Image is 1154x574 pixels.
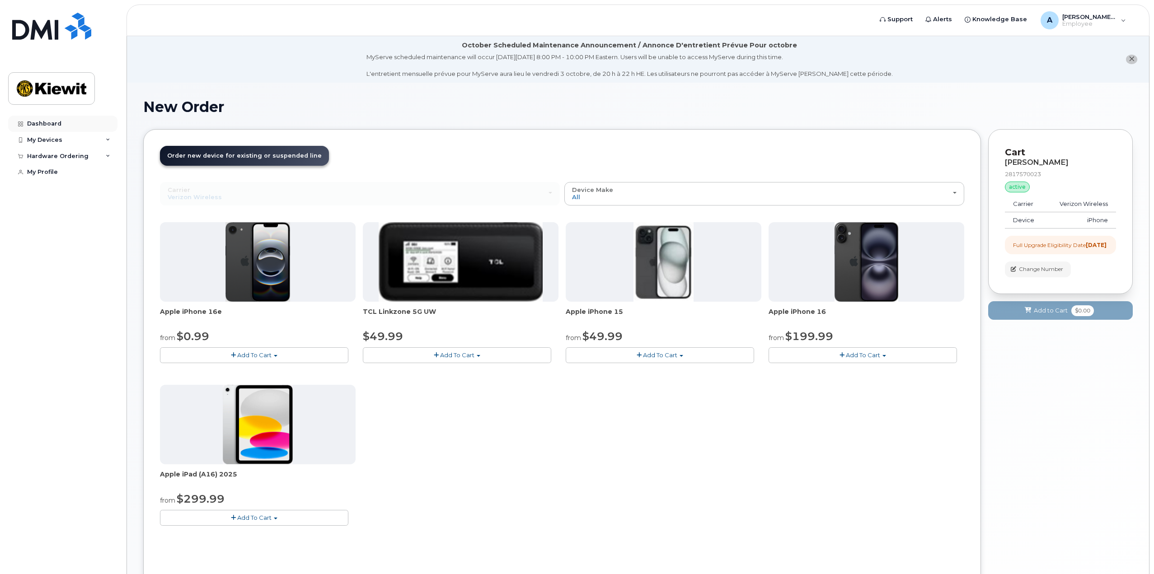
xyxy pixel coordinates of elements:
h1: New Order [143,99,1133,115]
div: Apple iPhone 15 [566,307,761,325]
span: All [572,193,580,201]
div: Apple iPhone 16e [160,307,356,325]
span: Add To Cart [846,351,880,359]
td: iPhone [1046,212,1116,229]
div: active [1005,182,1030,192]
img: linkzone5g.png [379,222,543,302]
iframe: Messenger Launcher [1115,535,1147,567]
img: ipad_11.png [223,385,293,464]
span: $0.99 [177,330,209,343]
span: $299.99 [177,492,225,505]
div: Apple iPad (A16) 2025 [160,470,356,488]
div: TCL Linkzone 5G UW [363,307,558,325]
span: $49.99 [363,330,403,343]
span: $0.00 [1071,305,1094,316]
td: Device [1005,212,1046,229]
button: close notification [1126,55,1137,64]
p: Cart [1005,146,1116,159]
img: iphone_16_plus.png [835,222,898,302]
span: Change Number [1019,265,1063,273]
div: Apple iPhone 16 [769,307,964,325]
div: [PERSON_NAME] [1005,159,1116,167]
button: Add To Cart [160,510,348,526]
small: from [160,334,175,342]
td: Verizon Wireless [1046,196,1116,212]
button: Add To Cart [769,347,957,363]
div: 2817570023 [1005,170,1116,178]
span: Device Make [572,186,613,193]
span: $49.99 [582,330,623,343]
small: from [566,334,581,342]
div: MyServe scheduled maintenance will occur [DATE][DATE] 8:00 PM - 10:00 PM Eastern. Users will be u... [366,53,893,78]
td: Carrier [1005,196,1046,212]
span: $199.99 [785,330,833,343]
button: Add To Cart [566,347,754,363]
button: Device Make All [564,182,964,205]
img: iphone15.jpg [633,222,694,302]
button: Change Number [1005,261,1071,277]
span: Order new device for existing or suspended line [167,152,322,159]
button: Add To Cart [363,347,551,363]
button: Add to Cart $0.00 [988,301,1133,320]
small: from [160,496,175,504]
div: October Scheduled Maintenance Announcement / Annonce D'entretient Prévue Pour octobre [462,41,797,50]
span: Add to Cart [1034,306,1068,315]
strong: [DATE] [1086,242,1107,248]
span: Add To Cart [440,351,474,359]
div: Full Upgrade Eligibility Date [1013,241,1107,249]
img: iphone16e.png [225,222,291,302]
span: Add To Cart [237,514,272,521]
button: Add To Cart [160,347,348,363]
span: Add To Cart [643,351,677,359]
small: from [769,334,784,342]
span: Add To Cart [237,351,272,359]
